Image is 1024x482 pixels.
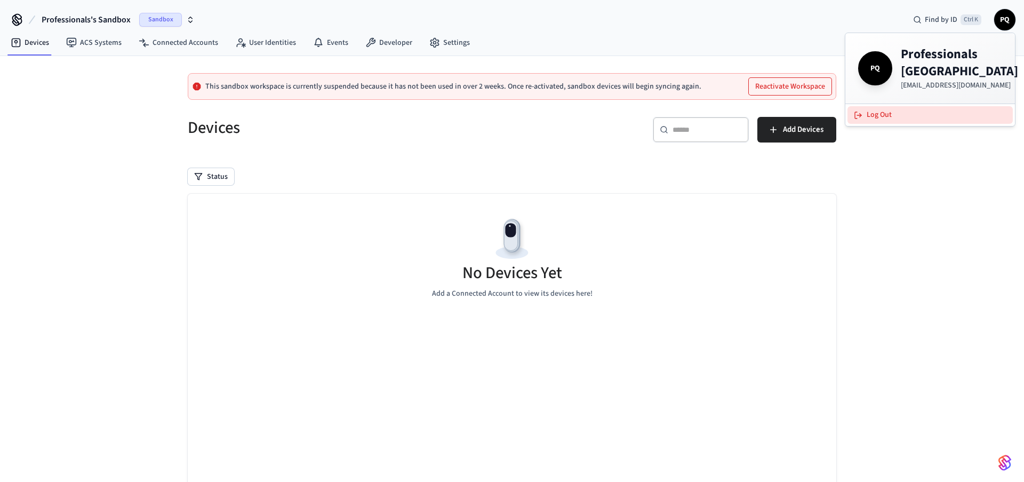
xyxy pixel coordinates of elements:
[432,288,593,299] p: Add a Connected Account to view its devices here!
[860,53,890,83] span: PQ
[205,82,701,91] p: This sandbox workspace is currently suspended because it has not been used in over 2 weeks. Once ...
[488,215,536,263] img: Devices Empty State
[462,262,562,284] h5: No Devices Yet
[139,13,182,27] span: Sandbox
[994,9,1015,30] button: PQ
[998,454,1011,471] img: SeamLogoGradient.69752ec5.svg
[227,33,305,52] a: User Identities
[905,10,990,29] div: Find by IDCtrl K
[961,14,981,25] span: Ctrl K
[421,33,478,52] a: Settings
[188,117,506,139] h5: Devices
[305,33,357,52] a: Events
[757,117,836,143] button: Add Devices
[783,123,823,137] span: Add Devices
[995,10,1014,29] span: PQ
[130,33,227,52] a: Connected Accounts
[901,80,1018,91] p: [EMAIL_ADDRESS][DOMAIN_NAME]
[925,14,957,25] span: Find by ID
[2,33,58,52] a: Devices
[357,33,421,52] a: Developer
[749,78,831,95] button: Reactivate Workspace
[58,33,130,52] a: ACS Systems
[901,46,1018,80] h4: Professionals [GEOGRAPHIC_DATA]
[42,13,131,26] span: Professionals's Sandbox
[847,106,1013,124] button: Log Out
[188,168,234,185] button: Status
